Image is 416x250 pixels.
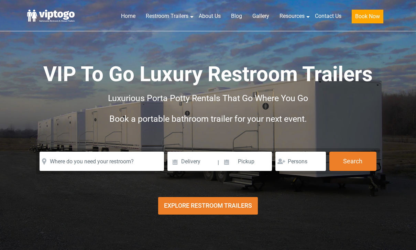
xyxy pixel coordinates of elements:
[43,62,373,86] span: VIP To Go Luxury Restroom Trailers
[329,152,376,171] button: Search
[347,9,388,28] a: Book Now
[167,152,217,171] input: Delivery
[109,114,307,124] span: Book a portable bathroom trailer for your next event.
[158,197,258,215] div: Explore Restroom Trailers
[275,152,326,171] input: Persons
[220,152,272,171] input: Pickup
[226,9,247,24] a: Blog
[194,9,226,24] a: About Us
[247,9,274,24] a: Gallery
[352,10,383,23] button: Book Now
[218,152,219,174] span: |
[116,9,141,24] a: Home
[108,93,308,103] span: Luxurious Porta Potty Rentals That Go Where You Go
[40,152,164,171] input: Where do you need your restroom?
[310,9,347,24] a: Contact Us
[141,9,194,24] a: Restroom Trailers
[274,9,310,24] a: Resources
